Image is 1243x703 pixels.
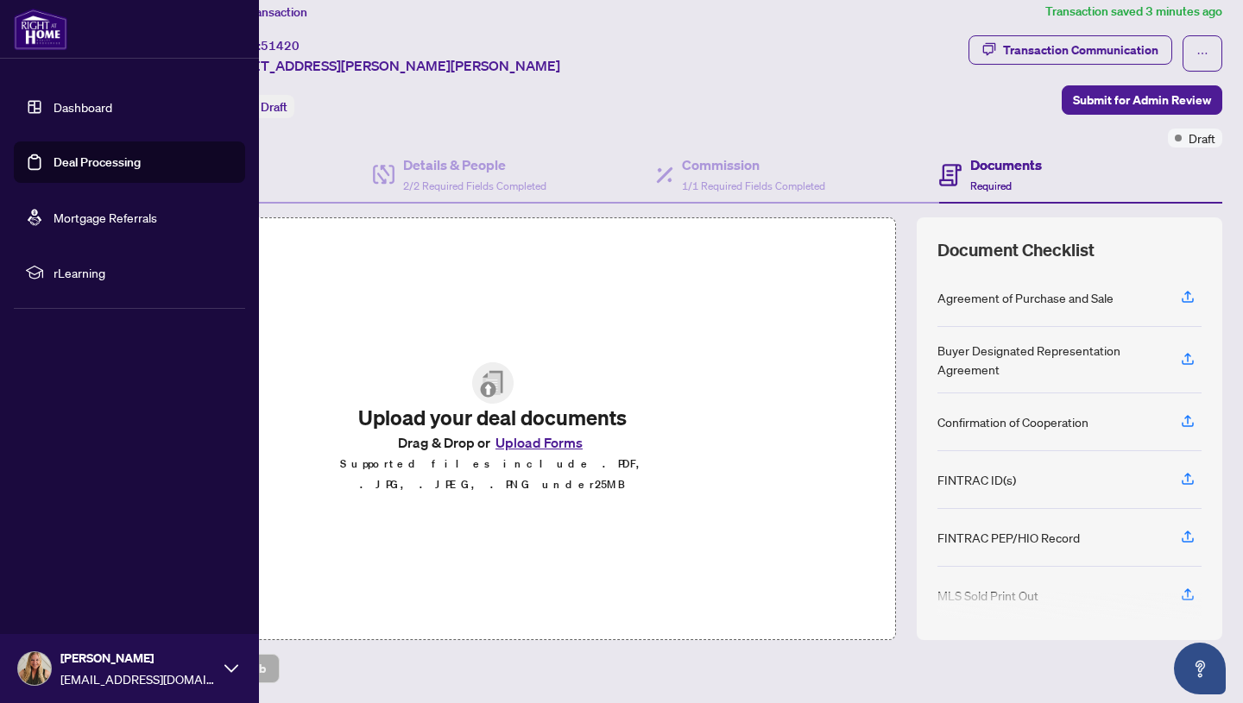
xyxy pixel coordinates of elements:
span: [STREET_ADDRESS][PERSON_NAME][PERSON_NAME] [214,55,560,76]
article: Transaction saved 3 minutes ago [1045,2,1222,22]
span: rLearning [54,263,233,282]
img: File Upload [472,362,514,404]
span: File UploadUpload your deal documentsDrag & Drop orUpload FormsSupported files include .PDF, .JPG... [312,348,673,509]
button: Transaction Communication [969,35,1172,65]
span: 51420 [261,38,300,53]
div: MLS Sold Print Out [937,586,1038,605]
span: ellipsis [1196,47,1208,60]
div: FINTRAC ID(s) [937,470,1016,489]
h2: Upload your deal documents [326,404,659,431]
div: Transaction Communication [1003,36,1158,64]
button: Open asap [1174,643,1226,694]
img: Profile Icon [18,652,51,685]
span: [EMAIL_ADDRESS][DOMAIN_NAME] [60,669,216,688]
div: FINTRAC PEP/HIO Record [937,528,1080,547]
span: Document Checklist [937,238,1095,262]
span: Draft [1189,129,1215,148]
img: logo [14,9,67,50]
span: Draft [261,99,287,115]
h4: Details & People [403,154,546,175]
a: Deal Processing [54,154,141,170]
span: Drag & Drop or [398,431,588,454]
div: Agreement of Purchase and Sale [937,288,1114,307]
div: Confirmation of Cooperation [937,412,1088,431]
button: Upload Forms [490,431,588,454]
span: View Transaction [215,4,307,20]
button: Submit for Admin Review [1062,85,1222,115]
a: Mortgage Referrals [54,210,157,225]
span: Required [970,179,1012,192]
a: Dashboard [54,99,112,115]
span: 2/2 Required Fields Completed [403,179,546,192]
span: [PERSON_NAME] [60,649,216,668]
div: Buyer Designated Representation Agreement [937,341,1160,379]
span: Submit for Admin Review [1073,86,1211,114]
p: Supported files include .PDF, .JPG, .JPEG, .PNG under 25 MB [326,454,659,495]
h4: Documents [970,154,1042,175]
h4: Commission [682,154,825,175]
span: 1/1 Required Fields Completed [682,179,825,192]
